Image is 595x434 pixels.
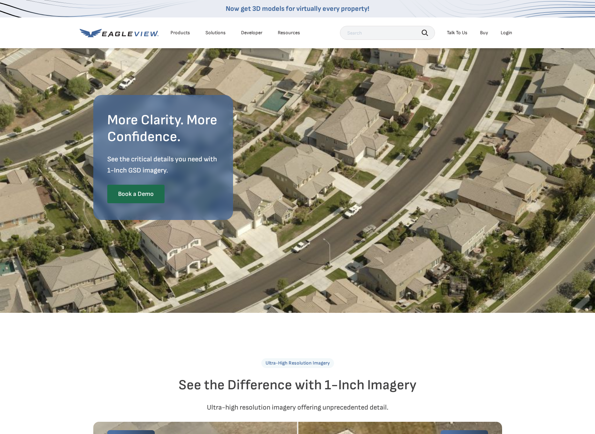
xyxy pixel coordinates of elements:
input: Search [340,26,435,40]
a: Book a Demo [107,185,165,204]
div: Login [501,30,512,36]
div: Resources [278,30,300,36]
div: Talk To Us [447,30,467,36]
a: Now get 3D models for virtually every property! [226,5,369,13]
div: Solutions [205,30,226,36]
a: Developer [241,30,262,36]
p: Ultra-High Resolution Imagery [261,358,334,368]
p: See the critical details you need with 1-Inch GSD imagery. [107,154,219,176]
a: Buy [480,30,488,36]
div: Products [170,30,190,36]
h2: More Clarity. More Confidence. [107,112,219,145]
